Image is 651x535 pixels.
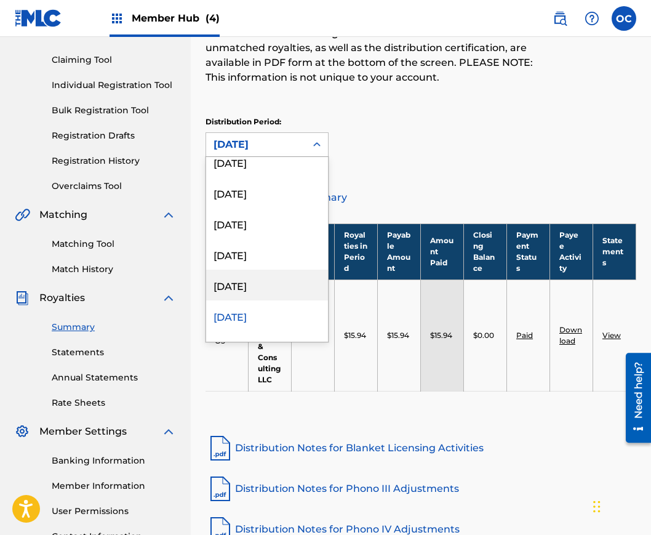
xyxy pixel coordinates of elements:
span: (4) [206,12,220,24]
a: Public Search [548,6,572,31]
a: Registration History [52,155,176,167]
a: Statements [52,346,176,359]
img: expand [161,291,176,305]
a: Banking Information [52,454,176,467]
a: Annual Statements [52,371,176,384]
th: Closing Balance [464,223,507,280]
a: Individual Registration Tool [52,79,176,92]
a: Distribution Summary [206,183,636,212]
div: [DATE] [206,239,328,270]
p: Distribution Period: [206,116,329,127]
th: Payable Amount [378,223,421,280]
a: Matching Tool [52,238,176,251]
th: Royalties in Period [335,223,378,280]
a: Distribution Notes for Phono III Adjustments [206,474,636,504]
div: Help [580,6,604,31]
span: Member Hub [132,11,220,25]
p: Notes on blanket licensing activities and dates for historical unmatched royalties, as well as th... [206,26,537,85]
img: search [553,11,567,26]
div: Drag [593,488,601,525]
a: Rate Sheets [52,396,176,409]
a: View [602,331,621,340]
p: $15.94 [387,330,409,341]
p: $15.94 [430,330,452,341]
span: Royalties [39,291,85,305]
img: pdf [206,474,235,504]
a: Paid [516,331,533,340]
div: [DATE] [206,270,328,300]
p: $15.94 [344,330,366,341]
div: [DATE] [206,177,328,208]
img: pdf [206,433,235,463]
a: Distribution Notes for Blanket Licensing Activities [206,433,636,463]
iframe: Chat Widget [589,476,651,535]
iframe: Resource Center [617,348,651,448]
div: [DATE] [214,137,298,152]
th: Payee Activity [550,223,593,280]
img: Matching [15,207,30,222]
img: MLC Logo [15,9,62,27]
p: $0.00 [473,330,494,341]
th: Amount Paid [421,223,464,280]
div: [DATE] [206,147,328,177]
img: Member Settings [15,424,30,439]
img: expand [161,207,176,222]
img: expand [161,424,176,439]
img: help [585,11,599,26]
a: Member Information [52,480,176,493]
a: Registration Drafts [52,129,176,142]
a: Bulk Registration Tool [52,104,176,117]
th: Statements [593,223,636,280]
th: Payment Status [507,223,550,280]
div: [DATE] [206,300,328,331]
a: Claiming Tool [52,54,176,66]
span: Member Settings [39,424,127,439]
div: User Menu [612,6,636,31]
div: [DATE] [206,208,328,239]
img: Royalties [15,291,30,305]
a: Summary [52,321,176,334]
a: User Permissions [52,505,176,518]
a: Download [559,325,582,345]
a: Overclaims Tool [52,180,176,193]
img: Top Rightsholders [110,11,124,26]
span: Matching [39,207,87,222]
a: Match History [52,263,176,276]
div: [DATE] [206,331,328,362]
